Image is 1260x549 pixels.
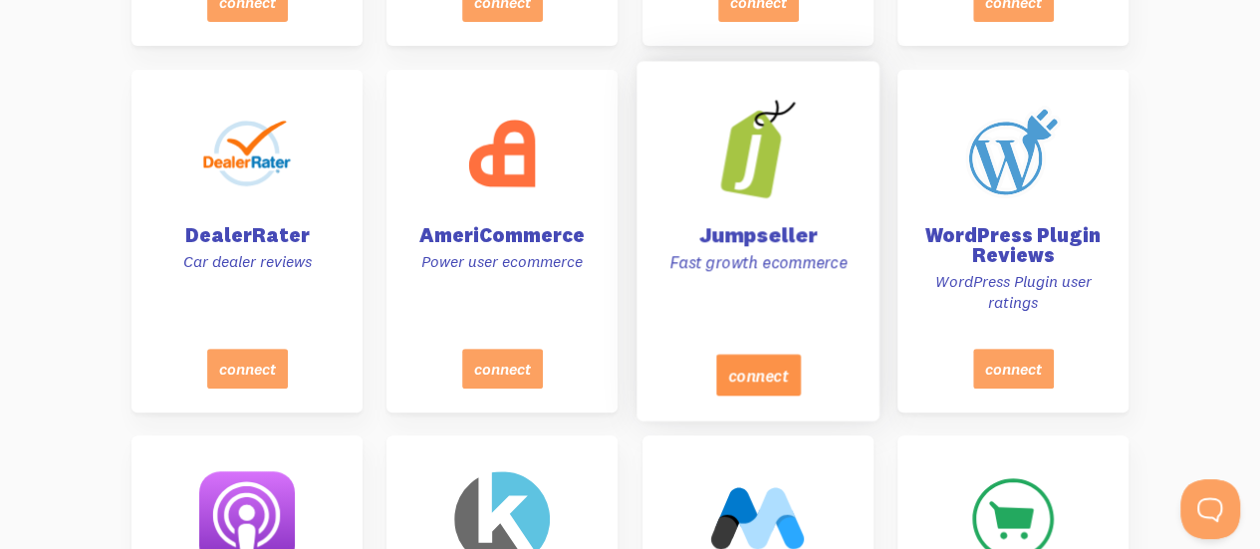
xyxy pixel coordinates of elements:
p: Fast growth ecommerce [661,251,854,273]
h4: WordPress Plugin Reviews [921,225,1105,265]
h4: Jumpseller [661,224,854,245]
h4: AmeriCommerce [410,225,594,245]
h4: DealerRater [155,225,339,245]
button: connect [207,348,288,388]
a: WordPress Plugin Reviews WordPress Plugin user ratings connect [897,70,1129,412]
button: connect [972,348,1053,388]
iframe: Help Scout Beacon - Open [1180,479,1240,539]
p: Power user ecommerce [410,251,594,272]
a: AmeriCommerce Power user ecommerce connect [386,70,618,412]
a: DealerRater Car dealer reviews connect [131,70,363,412]
p: WordPress Plugin user ratings [921,271,1105,313]
button: connect [715,353,800,395]
button: connect [462,348,543,388]
a: Jumpseller Fast growth ecommerce connect [636,61,880,420]
p: Car dealer reviews [155,251,339,272]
